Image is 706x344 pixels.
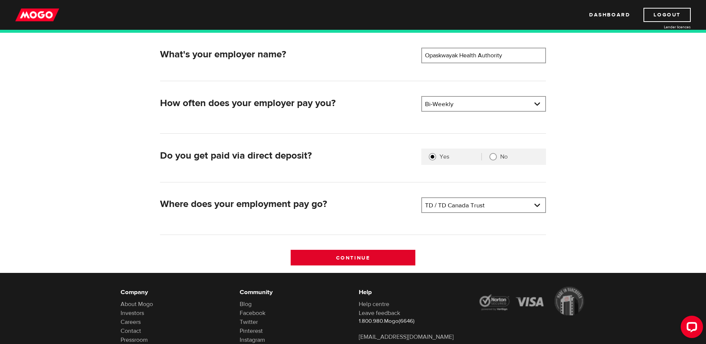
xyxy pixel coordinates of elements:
[675,313,706,344] iframe: LiveChat chat widget
[121,318,141,326] a: Careers
[121,300,153,308] a: About Mogo
[121,336,148,344] a: Pressroom
[160,150,415,162] h2: Do you get paid via direct deposit?
[121,288,229,297] h6: Company
[359,318,467,325] p: 1.800.980.Mogo(6646)
[589,8,630,22] a: Dashboard
[429,153,436,160] input: Yes
[500,153,539,160] label: No
[478,287,586,316] img: legal-icons-92a2ffecb4d32d839781d1b4e4802d7b.png
[15,8,59,22] img: mogo_logo-11ee424be714fa7cbb0f0f49df9e16ec.png
[121,327,141,335] a: Contact
[489,153,497,160] input: No
[160,98,415,109] h2: How often does your employer pay you?
[359,288,467,297] h6: Help
[121,309,144,317] a: Investors
[440,153,481,160] label: Yes
[240,288,348,297] h6: Community
[160,198,415,210] h2: Where does your employment pay go?
[359,333,454,341] a: [EMAIL_ADDRESS][DOMAIN_NAME]
[240,309,265,317] a: Facebook
[240,300,252,308] a: Blog
[359,309,400,317] a: Leave feedback
[240,318,258,326] a: Twitter
[359,300,389,308] a: Help centre
[240,336,265,344] a: Instagram
[291,250,415,265] input: Continue
[240,327,263,335] a: Pinterest
[160,49,415,60] h2: What's your employer name?
[643,8,691,22] a: Logout
[635,24,691,30] a: Lender licences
